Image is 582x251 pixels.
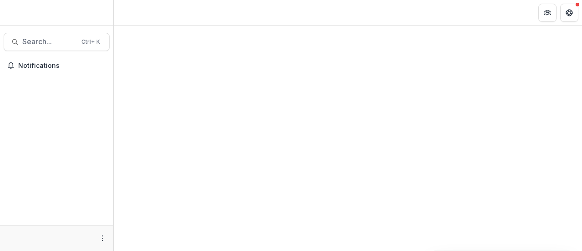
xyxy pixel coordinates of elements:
[18,62,106,70] span: Notifications
[538,4,557,22] button: Partners
[22,37,76,46] span: Search...
[4,58,110,73] button: Notifications
[560,4,578,22] button: Get Help
[97,233,108,244] button: More
[117,6,156,19] nav: breadcrumb
[4,33,110,51] button: Search...
[80,37,102,47] div: Ctrl + K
